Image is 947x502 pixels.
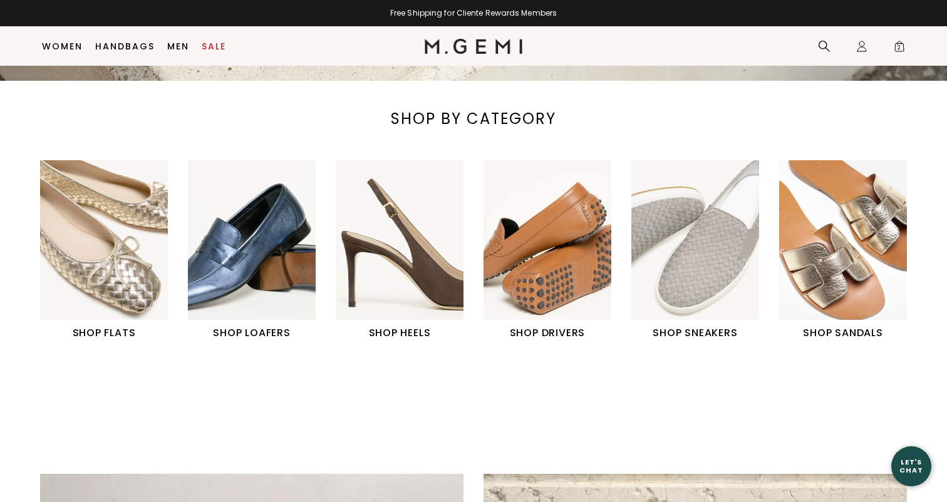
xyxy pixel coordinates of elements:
a: Sale [202,41,226,51]
a: SHOP HEELS [336,160,463,341]
div: SHOP BY CATEGORY [355,109,592,129]
a: SHOP DRIVERS [484,160,611,341]
h1: SHOP LOAFERS [188,325,316,341]
div: 3 / 6 [336,160,484,341]
div: 2 / 6 [188,160,336,341]
a: SHOP FLATS [40,160,168,341]
div: Let's Chat [891,458,931,474]
a: SHOP SANDALS [779,160,907,341]
a: SHOP LOAFERS [188,160,316,341]
span: 2 [893,43,906,55]
a: Women [42,41,83,51]
a: Men [167,41,189,51]
h1: SHOP SNEAKERS [631,325,759,341]
a: SHOP SNEAKERS [631,160,759,341]
img: M.Gemi [425,39,523,54]
div: 5 / 6 [631,160,779,341]
div: 4 / 6 [484,160,631,341]
h1: SHOP HEELS [336,325,463,341]
h1: SHOP FLATS [40,325,168,341]
div: 1 / 6 [40,160,188,341]
a: Handbags [95,41,155,51]
div: 6 / 6 [779,160,927,341]
h1: SHOP SANDALS [779,325,907,341]
h1: SHOP DRIVERS [484,325,611,341]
